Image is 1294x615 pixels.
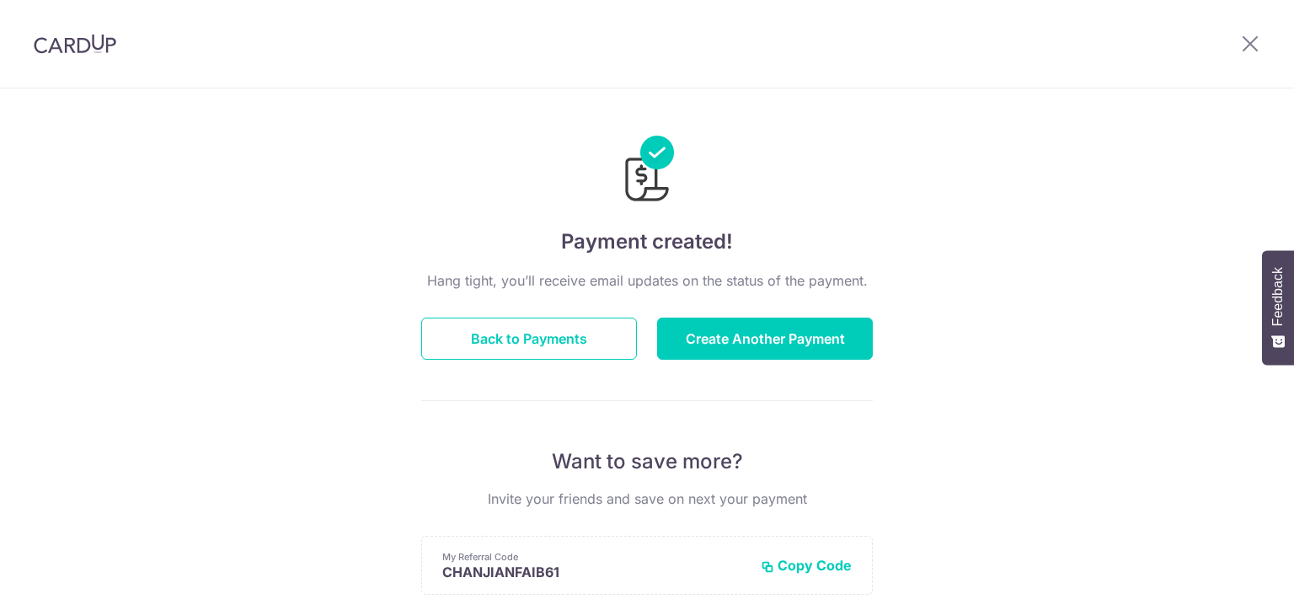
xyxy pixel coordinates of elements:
[421,318,637,360] button: Back to Payments
[34,34,116,54] img: CardUp
[421,448,873,475] p: Want to save more?
[421,270,873,291] p: Hang tight, you’ll receive email updates on the status of the payment.
[421,489,873,509] p: Invite your friends and save on next your payment
[421,227,873,257] h4: Payment created!
[620,136,674,206] img: Payments
[442,550,747,564] p: My Referral Code
[761,557,852,574] button: Copy Code
[657,318,873,360] button: Create Another Payment
[1270,267,1286,326] span: Feedback
[442,564,747,580] p: CHANJIANFAIB61
[1262,250,1294,365] button: Feedback - Show survey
